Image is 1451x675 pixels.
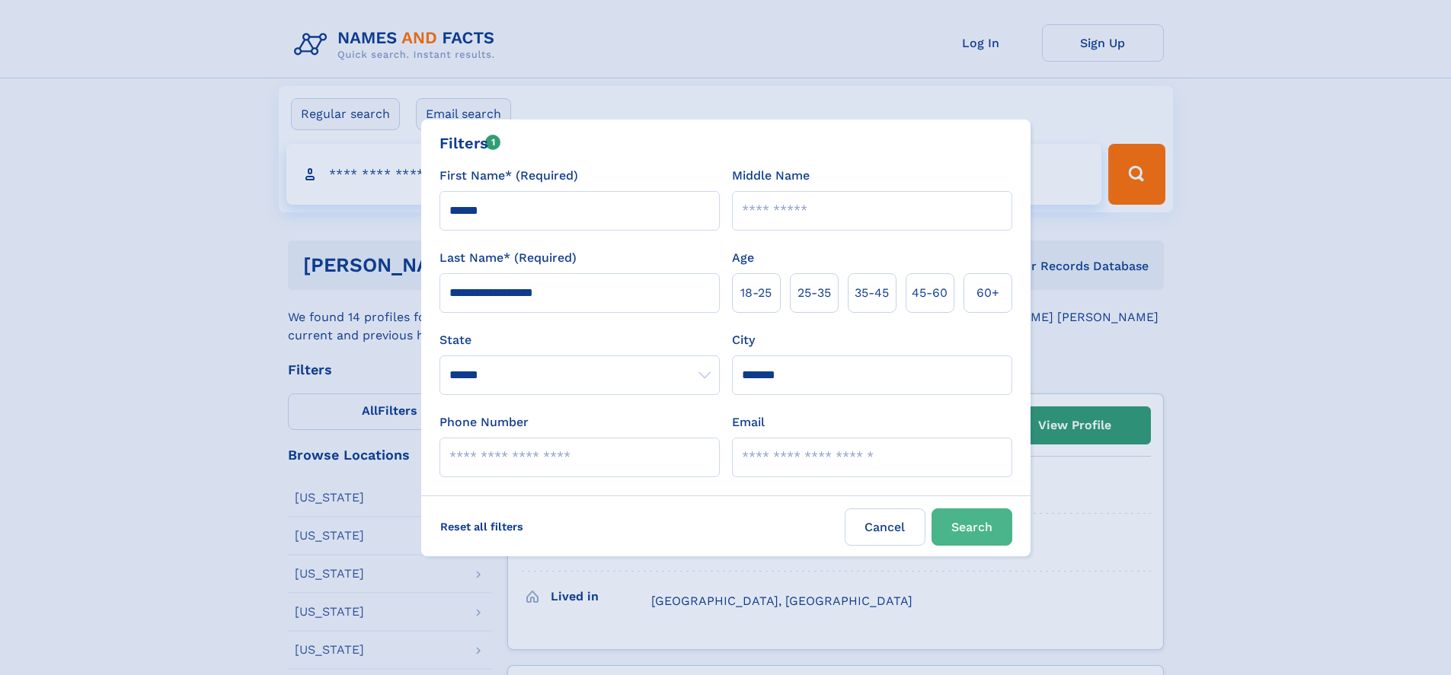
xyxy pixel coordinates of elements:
[845,508,925,546] label: Cancel
[439,413,529,431] label: Phone Number
[439,167,578,185] label: First Name* (Required)
[732,413,765,431] label: Email
[732,167,810,185] label: Middle Name
[976,284,999,302] span: 60+
[932,508,1012,546] button: Search
[430,508,533,545] label: Reset all filters
[732,331,755,349] label: City
[439,331,720,349] label: State
[732,249,754,267] label: Age
[797,284,831,302] span: 25‑35
[855,284,889,302] span: 35‑45
[740,284,772,302] span: 18‑25
[439,132,501,154] div: Filters
[912,284,948,302] span: 45‑60
[439,249,577,267] label: Last Name* (Required)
